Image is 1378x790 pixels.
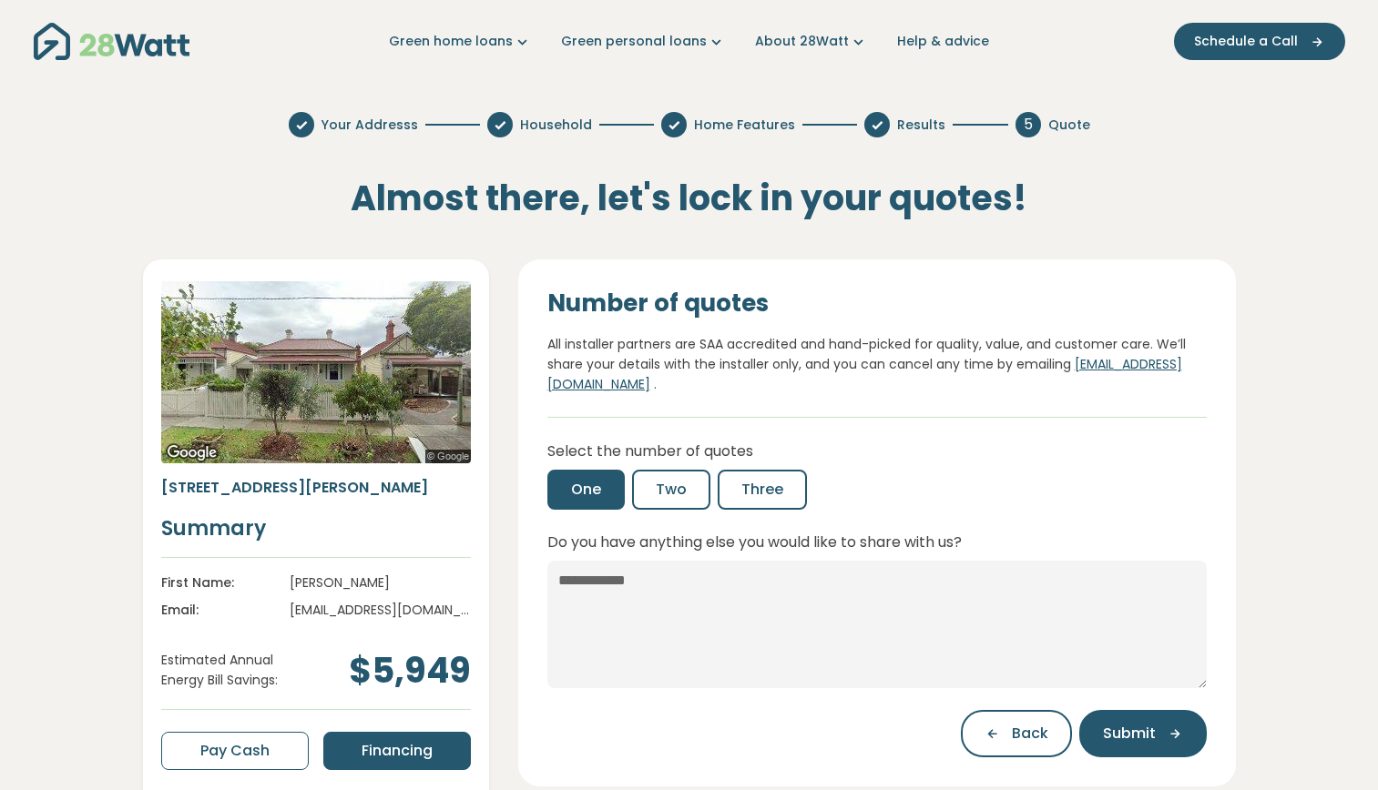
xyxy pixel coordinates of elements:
[656,479,687,501] span: Two
[161,600,291,620] p: Email:
[755,32,868,51] a: About 28Watt
[34,23,189,60] img: 28Watt
[161,572,291,596] p: First Name:
[161,516,471,542] h4: Summary
[547,440,1207,463] p: Select the number of quotes
[520,116,592,135] span: Household
[897,116,945,135] span: Results
[161,478,471,498] h6: [STREET_ADDRESS][PERSON_NAME]
[1103,723,1156,744] span: Submit
[362,740,433,762] span: Financing
[34,18,1345,65] nav: Main navigation
[547,355,1182,393] a: [EMAIL_ADDRESS][DOMAIN_NAME]
[290,572,390,592] p: [PERSON_NAME]
[718,470,807,510] button: Three
[1012,723,1048,744] span: Back
[561,32,726,51] a: Green personal loans
[547,532,962,553] label: Do you have anything else you would like to share with us?
[328,650,471,692] h2: $5,949
[200,740,270,762] span: Pay Cash
[290,600,470,620] p: [EMAIL_ADDRESS][DOMAIN_NAME]
[547,334,1207,395] p: All installer partners are SAA accredited and hand-picked for quality, value, and customer care. ...
[694,116,795,135] span: Home Features
[1194,32,1298,51] span: Schedule a Call
[161,732,309,770] button: Pay Cash
[1079,710,1207,757] button: Submit
[547,289,1207,319] h2: Number of quotes
[741,479,783,501] span: Three
[632,470,710,510] button: Two
[322,116,418,135] span: Your Addresss
[1048,116,1090,135] span: Quote
[961,710,1072,757] button: Back
[547,470,625,510] button: One
[389,32,532,51] a: Green home loans
[1016,112,1041,137] div: 5
[161,281,471,463] img: House
[239,177,1140,219] h2: Almost there, let's lock in your quotes!
[897,32,989,51] a: Help & advice
[1174,23,1345,60] button: Schedule a Call
[571,479,601,501] span: One
[161,650,284,692] p: Estimated Annual Energy Bill Savings:
[323,732,471,770] button: Financing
